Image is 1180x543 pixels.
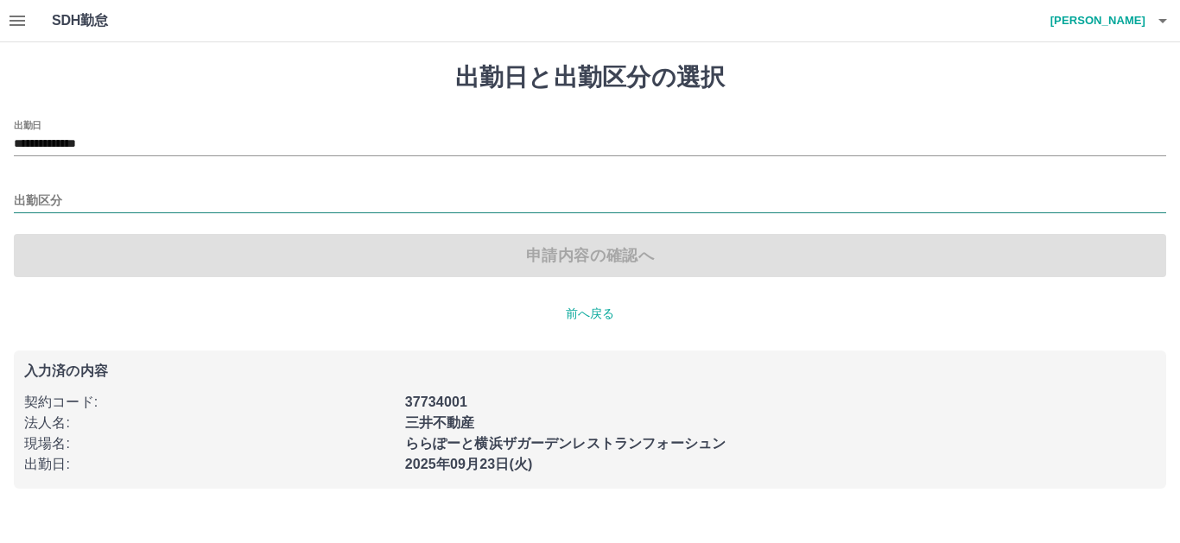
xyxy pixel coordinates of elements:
[24,413,395,433] p: 法人名 :
[24,364,1156,378] p: 入力済の内容
[14,305,1166,323] p: 前へ戻る
[405,395,467,409] b: 37734001
[14,118,41,131] label: 出勤日
[14,63,1166,92] h1: 出勤日と出勤区分の選択
[405,436,726,451] b: ららぽーと横浜ザガーデンレストランフォーシュン
[24,433,395,454] p: 現場名 :
[24,392,395,413] p: 契約コード :
[405,415,475,430] b: 三井不動産
[405,457,533,471] b: 2025年09月23日(火)
[24,454,395,475] p: 出勤日 :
